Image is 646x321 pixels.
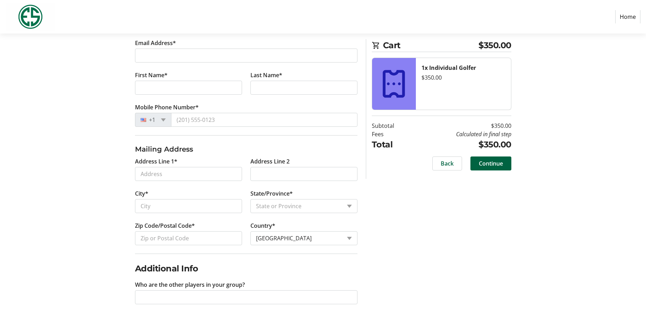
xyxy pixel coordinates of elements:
button: Back [432,156,462,170]
input: (201) 555-0123 [171,113,357,127]
td: $350.00 [412,138,511,151]
h2: Additional Info [135,262,357,275]
label: Email Address* [135,39,176,47]
label: City* [135,189,148,198]
label: Mobile Phone Number* [135,103,199,111]
label: Who are the other players in your group? [135,280,245,289]
span: Back [441,159,454,168]
input: City [135,199,242,213]
label: Country* [250,221,275,230]
div: $350.00 [421,73,505,82]
button: Continue [470,156,511,170]
input: Zip or Postal Code [135,231,242,245]
label: Address Line 2 [250,157,290,166]
h3: Mailing Address [135,144,357,154]
label: Zip Code/Postal Code* [135,221,195,230]
label: State/Province* [250,189,293,198]
img: Evans Scholars Foundation's Logo [6,3,55,31]
span: Continue [479,159,503,168]
td: Calculated in final step [412,130,511,138]
label: Last Name* [250,71,282,79]
strong: 1x Individual Golfer [421,64,476,72]
td: Subtotal [372,122,412,130]
td: Fees [372,130,412,138]
td: $350.00 [412,122,511,130]
a: Home [615,10,640,23]
td: Total [372,138,412,151]
span: $350.00 [478,39,511,52]
label: Address Line 1* [135,157,177,166]
label: First Name* [135,71,168,79]
input: Address [135,167,242,181]
span: Cart [383,39,479,52]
